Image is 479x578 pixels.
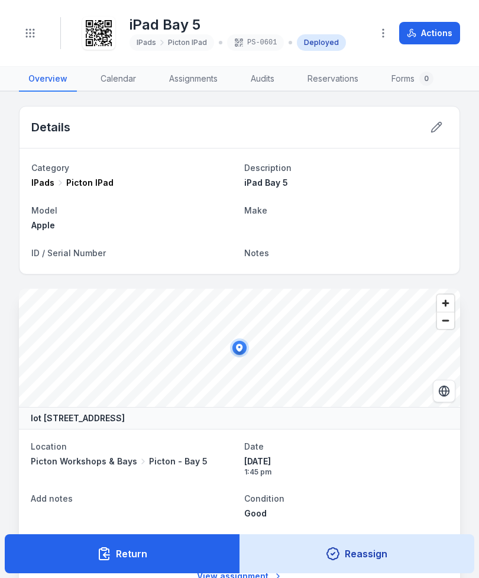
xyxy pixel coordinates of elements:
[241,67,284,92] a: Audits
[437,295,454,312] button: Zoom in
[244,456,448,467] span: [DATE]
[5,534,240,573] button: Return
[244,456,448,477] time: 4/9/2025, 1:45:37 pm
[31,456,235,467] a: Picton Workshops & BaysPicton - Bay 5
[19,67,77,92] a: Overview
[244,508,267,518] span: Good
[31,456,137,467] span: Picton Workshops & Bays
[244,467,448,477] span: 1:45 pm
[419,72,433,86] div: 0
[31,441,67,451] span: Location
[31,248,106,258] span: ID / Serial Number
[399,22,460,44] button: Actions
[137,38,156,47] span: IPads
[19,22,41,44] button: Toggle navigation
[244,163,292,173] span: Description
[91,67,145,92] a: Calendar
[244,205,267,215] span: Make
[66,177,114,189] span: Picton IPad
[382,67,443,92] a: Forms0
[31,220,55,230] span: Apple
[130,15,346,34] h1: iPad Bay 5
[298,67,368,92] a: Reservations
[19,289,460,407] canvas: Map
[31,205,57,215] span: Model
[239,534,475,573] button: Reassign
[31,119,70,135] h2: Details
[31,412,125,424] strong: lot [STREET_ADDRESS]
[244,441,264,451] span: Date
[437,312,454,329] button: Zoom out
[31,493,73,503] span: Add notes
[244,177,288,188] span: iPad Bay 5
[297,34,346,51] div: Deployed
[244,248,269,258] span: Notes
[31,163,69,173] span: Category
[149,456,208,467] span: Picton - Bay 5
[31,177,54,189] span: IPads
[244,493,284,503] span: Condition
[433,380,455,402] button: Switch to Satellite View
[168,38,207,47] span: Picton IPad
[227,34,284,51] div: PS-0601
[160,67,227,92] a: Assignments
